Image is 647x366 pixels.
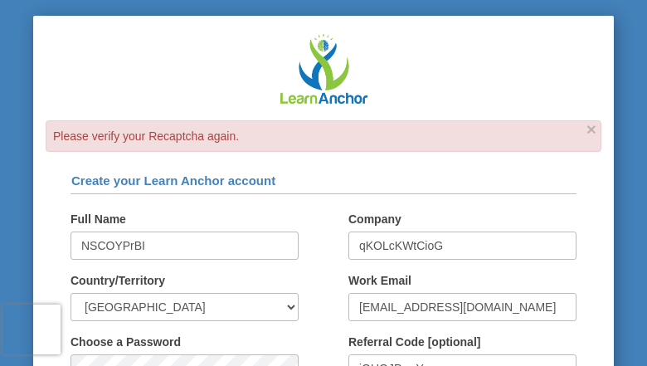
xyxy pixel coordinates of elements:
iframe: chat widget [577,300,630,349]
img: Learn Anchor [280,34,367,103]
label: Referral Code [optional] [348,334,480,350]
label: Choose a Password [71,334,181,350]
label: Full Name [71,211,126,227]
label: Country/Territory [71,272,165,289]
li: Please verify your Recaptcha again. [53,128,594,144]
label: Work Email [348,272,411,289]
a: close [586,120,596,138]
label: Company [348,211,401,227]
h4: Create your Learn Anchor account [71,168,576,195]
iframe: reCAPTCHA [2,305,215,354]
